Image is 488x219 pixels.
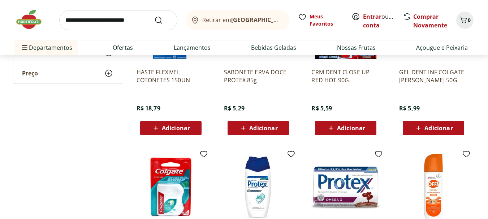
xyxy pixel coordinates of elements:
button: Adicionar [228,121,289,135]
span: Adicionar [249,125,277,131]
button: Carrinho [456,12,474,29]
a: SABONETE ERVA DOCE PROTEX 85g [224,68,293,84]
a: Lançamentos [174,43,211,52]
a: HASTE FLEXIVEL COTONETES 150UN [137,68,205,84]
button: Menu [20,39,29,56]
span: R$ 18,79 [137,104,160,112]
a: Açougue e Peixaria [416,43,468,52]
span: Adicionar [162,125,190,131]
a: Criar conta [363,13,403,29]
a: Nossas Frutas [337,43,376,52]
button: Adicionar [140,121,202,135]
button: Submit Search [154,16,172,25]
button: Retirar em[GEOGRAPHIC_DATA]/[GEOGRAPHIC_DATA] [186,10,289,30]
span: Departamentos [20,39,72,56]
a: Meus Favoritos [298,13,343,27]
span: Adicionar [424,125,453,131]
a: CRM DENT CLOSE UP RED HOT 90G [311,68,380,84]
img: Hortifruti [14,9,51,30]
a: GEL DENT INF COLGATE [PERSON_NAME] 50G [399,68,468,84]
span: Preço [22,70,38,77]
input: search [59,10,177,30]
button: Adicionar [403,121,464,135]
span: Meus Favoritos [310,13,343,27]
span: ou [363,12,395,30]
span: Retirar em [202,17,282,23]
span: 0 [468,17,471,23]
span: R$ 5,59 [311,104,332,112]
button: Preço [13,63,122,83]
span: R$ 5,99 [399,104,420,112]
a: Ofertas [113,43,133,52]
a: Entrar [363,13,381,21]
span: Adicionar [337,125,365,131]
a: Comprar Novamente [413,13,447,29]
span: R$ 5,29 [224,104,245,112]
a: Bebidas Geladas [251,43,296,52]
b: [GEOGRAPHIC_DATA]/[GEOGRAPHIC_DATA] [231,16,353,24]
button: Adicionar [315,121,376,135]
